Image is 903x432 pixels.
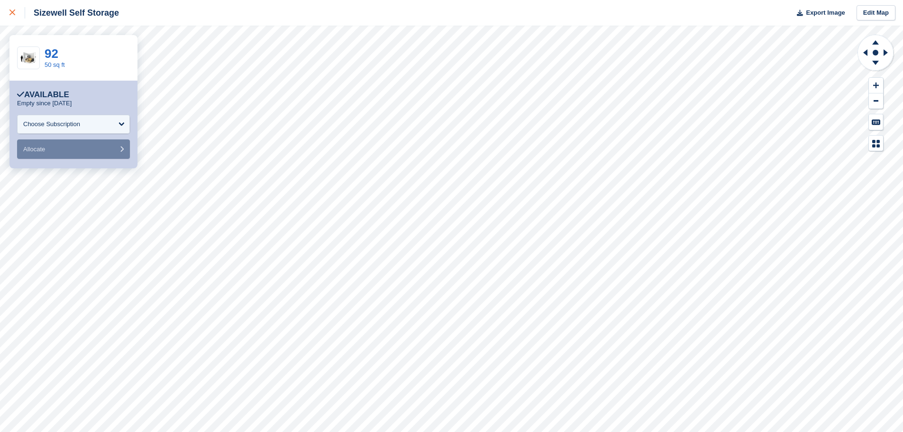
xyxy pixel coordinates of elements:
div: Sizewell Self Storage [25,7,119,18]
button: Allocate [17,139,130,159]
button: Keyboard Shortcuts [869,114,883,130]
button: Zoom In [869,78,883,93]
span: Allocate [23,146,45,153]
button: Map Legend [869,136,883,151]
div: Available [17,90,69,100]
p: Empty since [DATE] [17,100,72,107]
a: Edit Map [857,5,895,21]
span: Export Image [806,8,845,18]
div: Choose Subscription [23,119,80,129]
button: Export Image [791,5,845,21]
a: 92 [45,46,58,61]
button: Zoom Out [869,93,883,109]
a: 50 sq ft [45,61,65,68]
img: 50.jpg [18,50,39,66]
